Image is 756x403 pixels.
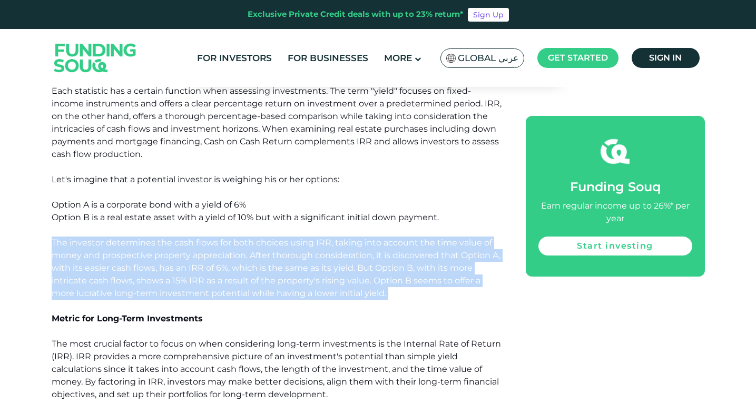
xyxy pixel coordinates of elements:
[44,31,147,84] img: Logo
[52,174,339,184] span: Let's imagine that a potential investor is weighing his or her options:
[601,137,630,166] img: fsicon
[384,53,412,63] span: More
[52,212,439,222] span: Option B is a real estate asset with a yield of 10% but with a significant initial down payment.
[52,200,246,210] span: Option A is a corporate bond with a yield of 6%
[538,237,692,255] a: Start investing
[458,52,518,64] span: Global عربي
[446,54,456,63] img: SA Flag
[194,50,274,67] a: For Investors
[538,200,692,225] div: Earn regular income up to 26%* per year
[632,48,700,68] a: Sign in
[649,53,682,63] span: Sign in
[248,8,464,21] div: Exclusive Private Credit deals with up to 23% return*
[52,339,501,399] span: The most crucial factor to focus on when considering long-term investments is the Internal Rate o...
[52,313,203,323] strong: Metric for Long-Term Investments
[468,8,509,22] a: Sign Up
[52,238,500,298] span: The investor determines the cash flows for both choices using IRR, taking into account the time v...
[285,50,371,67] a: For Businesses
[570,179,661,194] span: Funding Souq
[548,53,608,63] span: Get started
